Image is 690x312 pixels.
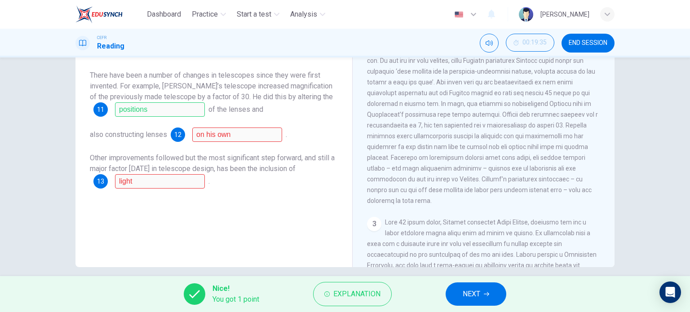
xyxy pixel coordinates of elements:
[313,282,392,306] button: Explanation
[290,9,317,20] span: Analysis
[90,130,167,139] span: also constructing lenses
[75,5,143,23] a: EduSynch logo
[75,5,123,23] img: EduSynch logo
[480,34,499,53] div: Mute
[115,102,205,117] input: positions; positioning
[97,41,124,52] h1: Reading
[174,132,181,138] span: 12
[147,9,181,20] span: Dashboard
[143,6,185,22] button: Dashboard
[519,7,533,22] img: Profile picture
[659,281,681,303] div: Open Intercom Messenger
[188,6,230,22] button: Practice
[333,288,380,300] span: Explanation
[208,105,263,114] span: of the lenses and
[446,282,506,306] button: NEXT
[192,9,218,20] span: Practice
[453,11,464,18] img: en
[208,177,210,185] span: .
[115,174,205,189] input: mirrors
[367,217,381,231] div: 3
[212,283,259,294] span: Nice!
[522,39,547,46] span: 00:19:35
[463,288,480,300] span: NEXT
[233,6,283,22] button: Start a test
[212,294,259,305] span: You got 1 point
[97,106,104,113] span: 11
[90,71,333,101] span: There have been a number of changes in telescopes since they were first invented. For example, [P...
[287,6,329,22] button: Analysis
[506,34,554,53] div: Hide
[540,9,589,20] div: [PERSON_NAME]
[237,9,271,20] span: Start a test
[97,178,104,185] span: 13
[90,154,335,173] span: Other improvements followed but the most significant step forward, and still a major factor [DATE...
[192,127,282,142] input: of better quality
[286,130,287,139] span: .
[562,34,615,53] button: END SESSION
[569,40,607,47] span: END SESSION
[97,35,106,41] span: CEFR
[506,34,554,52] button: 00:19:35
